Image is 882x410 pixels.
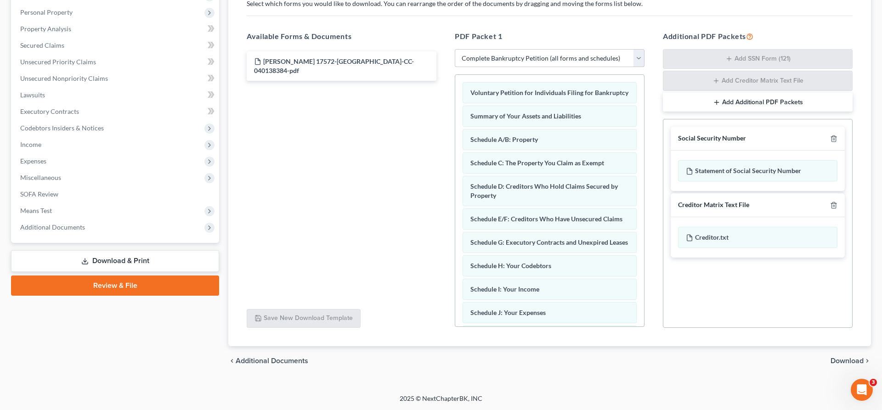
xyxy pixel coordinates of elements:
[470,135,538,143] span: Schedule A/B: Property
[20,41,64,49] span: Secured Claims
[13,103,219,120] a: Executory Contracts
[20,190,58,198] span: SOFA Review
[470,262,551,270] span: Schedule H: Your Codebtors
[870,379,877,386] span: 3
[663,71,853,91] button: Add Creditor Matrix Text File
[20,25,71,33] span: Property Analysis
[470,159,604,167] span: Schedule C: The Property You Claim as Exempt
[20,157,46,165] span: Expenses
[13,70,219,87] a: Unsecured Nonpriority Claims
[831,357,864,365] span: Download
[236,357,308,365] span: Additional Documents
[247,31,436,42] h5: Available Forms & Documents
[470,309,546,316] span: Schedule J: Your Expenses
[228,357,236,365] i: chevron_left
[20,107,79,115] span: Executory Contracts
[663,93,853,112] button: Add Additional PDF Packets
[228,357,308,365] a: chevron_left Additional Documents
[864,357,871,365] i: chevron_right
[254,57,414,74] span: [PERSON_NAME] 17572-[GEOGRAPHIC_DATA]-CC-040138384-pdf
[470,89,628,96] span: Voluntary Petition for Individuals Filing for Bankruptcy
[678,201,749,209] div: Creditor Matrix Text File
[13,21,219,37] a: Property Analysis
[455,31,645,42] h5: PDF Packet 1
[470,215,622,223] span: Schedule E/F: Creditors Who Have Unsecured Claims
[11,275,219,296] a: Review & File
[13,186,219,202] a: SOFA Review
[663,31,853,42] h5: Additional PDF Packets
[13,37,219,54] a: Secured Claims
[470,112,581,120] span: Summary of Your Assets and Liabilities
[678,160,837,181] div: Statement of Social Security Number
[470,285,539,293] span: Schedule I: Your Income
[20,207,52,214] span: Means Test
[470,238,628,246] span: Schedule G: Executory Contracts and Unexpired Leases
[20,58,96,66] span: Unsecured Priority Claims
[851,379,873,401] iframe: Intercom live chat
[678,134,746,143] div: Social Security Number
[13,54,219,70] a: Unsecured Priority Claims
[247,309,361,328] button: Save New Download Template
[20,223,85,231] span: Additional Documents
[20,8,73,16] span: Personal Property
[831,357,871,365] button: Download chevron_right
[678,227,837,248] div: Creditor.txt
[13,87,219,103] a: Lawsuits
[20,174,61,181] span: Miscellaneous
[20,124,104,132] span: Codebtors Insiders & Notices
[663,49,853,69] button: Add SSN Form (121)
[20,91,45,99] span: Lawsuits
[20,140,41,148] span: Income
[20,74,108,82] span: Unsecured Nonpriority Claims
[470,182,618,199] span: Schedule D: Creditors Who Hold Claims Secured by Property
[11,250,219,272] a: Download & Print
